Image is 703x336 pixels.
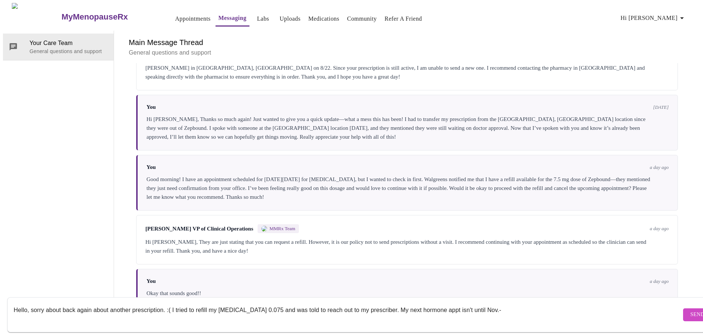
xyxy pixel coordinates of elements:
button: Community [344,11,380,26]
img: MMRX [261,226,267,232]
div: Okay that sounds good!! [147,289,669,298]
div: Hi [PERSON_NAME], I spoke with the Walgreens in [GEOGRAPHIC_DATA], [GEOGRAPHIC_DATA], where your ... [145,55,669,81]
p: General questions and support [30,48,108,55]
p: General questions and support [129,48,685,57]
div: Hi [PERSON_NAME], They are just stating that you can request a refill. However, it is our policy ... [145,238,669,255]
span: [DATE] [653,104,669,110]
div: Good morning! I have an appointment scheduled for [DATE][DATE] for [MEDICAL_DATA], but I wanted t... [147,175,669,201]
span: You [147,278,156,284]
a: Refer a Friend [385,14,422,24]
a: MyMenopauseRx [61,4,157,30]
button: Uploads [277,11,304,26]
a: Appointments [175,14,211,24]
a: Labs [257,14,269,24]
span: a day ago [650,278,669,284]
button: Refer a Friend [382,11,425,26]
a: Messaging [218,13,247,23]
div: Your Care TeamGeneral questions and support [3,34,114,60]
a: Community [347,14,377,24]
button: Hi [PERSON_NAME] [618,11,689,25]
h3: MyMenopauseRx [62,12,128,22]
span: You [147,164,156,170]
div: Hi [PERSON_NAME], Thanks so much again! Just wanted to give you a quick update—what a mess this h... [147,115,669,141]
span: [PERSON_NAME] VP of Clinical Operations [145,226,253,232]
span: Hi [PERSON_NAME] [621,13,686,23]
span: a day ago [650,226,669,232]
h6: Main Message Thread [129,37,685,48]
span: MMRx Team [269,226,295,232]
span: You [147,104,156,110]
button: Medications [305,11,342,26]
span: a day ago [650,164,669,170]
a: Medications [308,14,339,24]
img: MyMenopauseRx Logo [12,3,61,31]
button: Messaging [216,11,249,27]
button: Labs [251,11,275,26]
button: Appointments [172,11,214,26]
a: Uploads [280,14,301,24]
textarea: Send a message about your appointment [14,303,681,326]
span: Your Care Team [30,39,108,48]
